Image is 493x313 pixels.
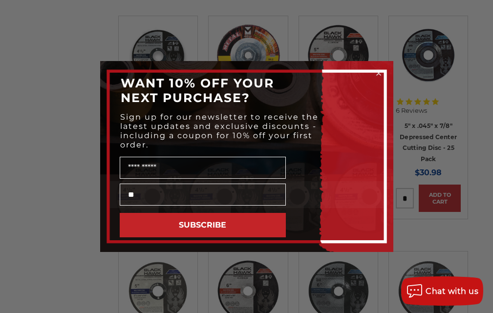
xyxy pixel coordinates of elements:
[120,112,319,149] span: Sign up for our newsletter to receive the latest updates and exclusive discounts - including a co...
[401,276,483,306] button: Chat with us
[121,76,274,105] span: WANT 10% OFF YOUR NEXT PURCHASE?
[426,287,478,296] span: Chat with us
[374,68,384,78] button: Close dialog
[120,213,286,237] button: SUBSCRIBE
[120,184,286,206] input: Email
